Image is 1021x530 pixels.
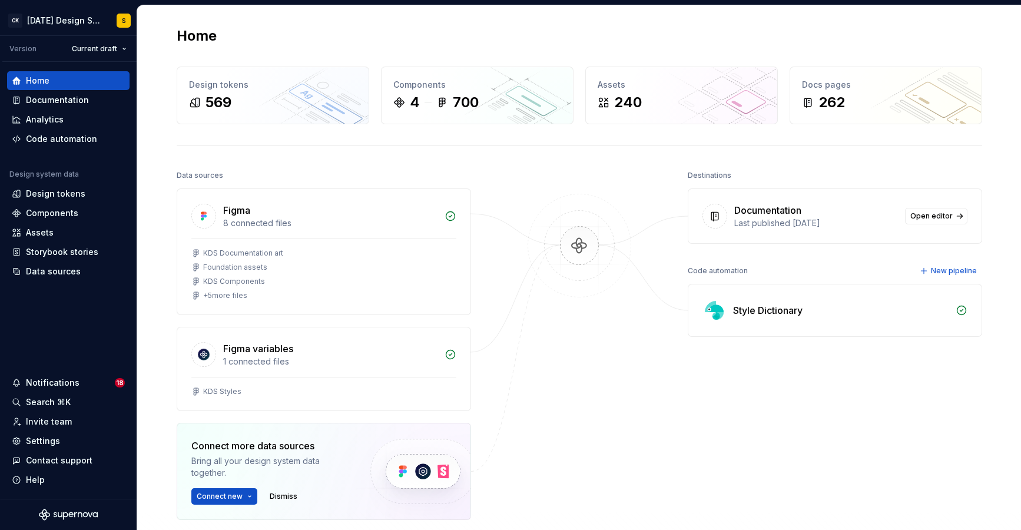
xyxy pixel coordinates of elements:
a: Assets [7,223,130,242]
div: Code automation [26,133,97,145]
button: Connect new [191,488,257,505]
div: Docs pages [802,79,970,91]
div: CK [8,14,22,28]
div: Home [26,75,49,87]
div: Connect more data sources [191,439,350,453]
div: Documentation [734,203,801,217]
button: Contact support [7,451,130,470]
div: Assets [598,79,765,91]
div: + 5 more files [203,291,247,300]
a: Settings [7,432,130,450]
a: Data sources [7,262,130,281]
span: New pipeline [931,266,977,276]
div: Notifications [26,377,79,389]
div: 262 [818,93,845,112]
button: Notifications18 [7,373,130,392]
div: Destinations [688,167,731,184]
div: KDS Components [203,277,265,286]
div: Storybook stories [26,246,98,258]
a: Invite team [7,412,130,431]
div: Code automation [688,263,748,279]
a: Components [7,204,130,223]
div: Design system data [9,170,79,179]
div: Components [393,79,561,91]
div: Figma variables [223,342,293,356]
button: Current draft [67,41,132,57]
a: Code automation [7,130,130,148]
a: Assets240 [585,67,778,124]
div: Data sources [26,266,81,277]
a: Analytics [7,110,130,129]
div: Settings [26,435,60,447]
div: Invite team [26,416,72,428]
span: Connect new [197,492,243,501]
button: CK[DATE] Design SystemS [2,8,134,33]
div: 240 [614,93,642,112]
svg: Supernova Logo [39,509,98,521]
div: S [122,16,126,25]
a: Components4700 [381,67,574,124]
div: 1 connected files [223,356,437,367]
div: KDS Documentation art [203,249,283,258]
button: Search ⌘K [7,393,130,412]
div: Foundation assets [203,263,267,272]
div: 4 [410,93,420,112]
h2: Home [177,26,217,45]
a: Figma8 connected filesKDS Documentation artFoundation assetsKDS Components+5more files [177,188,471,315]
a: Figma variables1 connected filesKDS Styles [177,327,471,411]
div: Help [26,474,45,486]
div: [DATE] Design System [27,15,102,26]
div: Components [26,207,78,219]
button: New pipeline [916,263,982,279]
div: Assets [26,227,54,238]
div: Search ⌘K [26,396,71,408]
div: Analytics [26,114,64,125]
a: Design tokens [7,184,130,203]
span: Dismiss [270,492,297,501]
a: Home [7,71,130,90]
div: Design tokens [26,188,85,200]
button: Help [7,471,130,489]
div: Bring all your design system data together. [191,455,350,479]
a: Design tokens569 [177,67,369,124]
span: Open editor [910,211,953,221]
div: 569 [205,93,231,112]
div: Last published [DATE] [734,217,898,229]
span: 18 [115,378,125,387]
div: Contact support [26,455,92,466]
div: Design tokens [189,79,357,91]
div: Style Dictionary [733,303,803,317]
span: Current draft [72,44,117,54]
a: Storybook stories [7,243,130,261]
div: 8 connected files [223,217,437,229]
div: KDS Styles [203,387,241,396]
div: Version [9,44,37,54]
div: Documentation [26,94,89,106]
a: Documentation [7,91,130,110]
a: Open editor [905,208,967,224]
div: Figma [223,203,250,217]
div: Data sources [177,167,223,184]
div: 700 [453,93,479,112]
button: Dismiss [264,488,303,505]
a: Docs pages262 [790,67,982,124]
